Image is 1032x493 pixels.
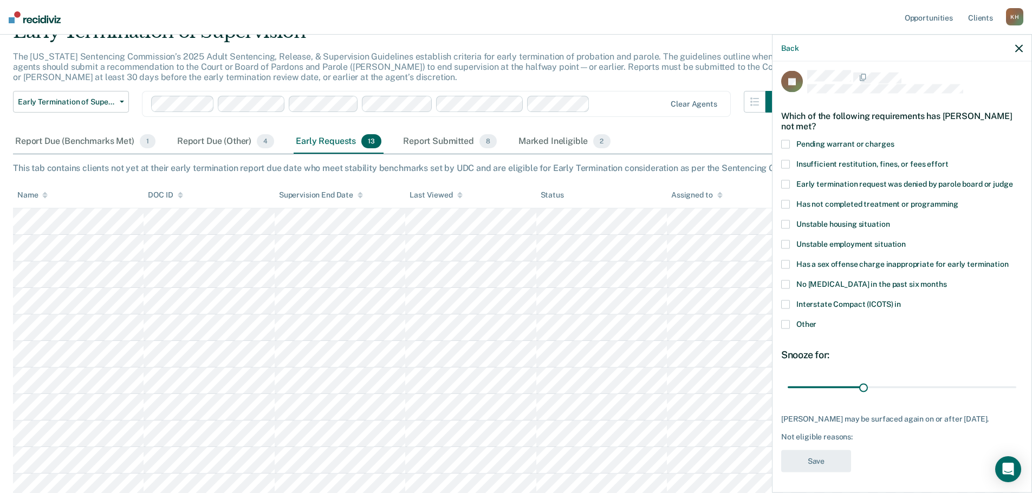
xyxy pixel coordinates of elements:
[279,190,363,200] div: Supervision End Date
[148,190,183,200] div: DOC ID
[781,349,1023,361] div: Snooze for:
[140,134,155,148] span: 1
[13,51,784,82] p: The [US_STATE] Sentencing Commission’s 2025 Adult Sentencing, Release, & Supervision Guidelines e...
[18,97,115,107] span: Early Termination of Supervision
[410,190,462,200] div: Last Viewed
[796,200,958,208] span: Has not completed treatment or programming
[781,432,1023,442] div: Not eligible reasons:
[781,450,851,472] button: Save
[516,130,613,154] div: Marked Ineligible
[1006,8,1023,25] div: K H
[796,300,901,308] span: Interstate Compact (ICOTS) in
[17,190,48,200] div: Name
[796,140,894,148] span: Pending warrant or charges
[257,134,274,148] span: 4
[294,130,384,154] div: Early Requests
[796,220,890,228] span: Unstable housing situation
[781,414,1023,423] div: [PERSON_NAME] may be surfaced again on or after [DATE].
[593,134,610,148] span: 2
[796,180,1012,188] span: Early termination request was denied by parole board or judge
[671,100,717,109] div: Clear agents
[13,163,1019,173] div: This tab contains clients not yet at their early termination report due date who meet stability b...
[796,240,906,248] span: Unstable employment situation
[796,320,816,328] span: Other
[479,134,497,148] span: 8
[781,43,799,52] button: Back
[13,21,787,51] div: Early Termination of Supervision
[13,130,158,154] div: Report Due (Benchmarks Met)
[541,190,564,200] div: Status
[671,190,722,200] div: Assigned to
[401,130,499,154] div: Report Submitted
[796,160,948,168] span: Insufficient restitution, fines, or fees effort
[995,456,1021,482] div: Open Intercom Messenger
[361,134,381,148] span: 13
[781,102,1023,140] div: Which of the following requirements has [PERSON_NAME] not met?
[175,130,276,154] div: Report Due (Other)
[796,260,1009,268] span: Has a sex offense charge inappropriate for early termination
[796,280,946,288] span: No [MEDICAL_DATA] in the past six months
[9,11,61,23] img: Recidiviz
